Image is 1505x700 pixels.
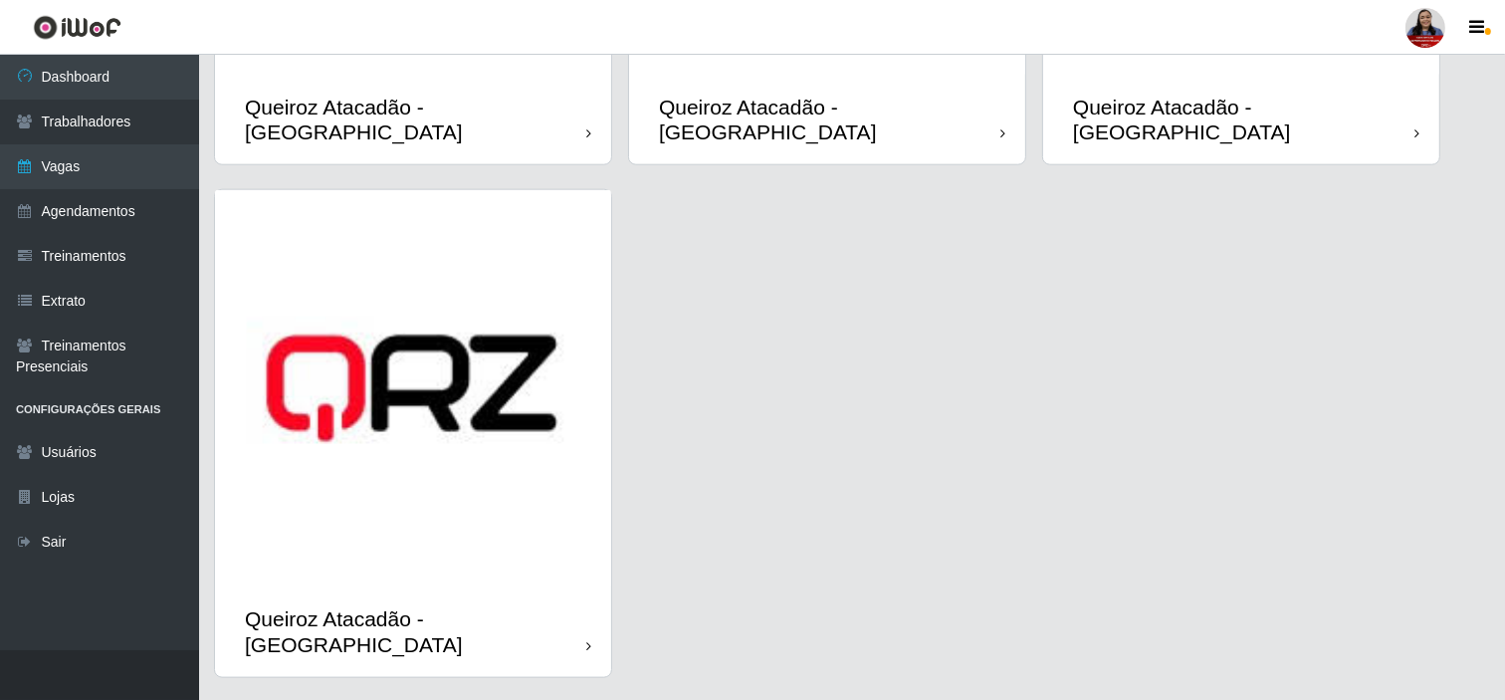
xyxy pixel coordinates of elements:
[1073,95,1414,144] div: Queiroz Atacadão - [GEOGRAPHIC_DATA]
[215,190,611,586] img: cardImg
[245,606,586,656] div: Queiroz Atacadão - [GEOGRAPHIC_DATA]
[659,95,1000,144] div: Queiroz Atacadão - [GEOGRAPHIC_DATA]
[245,95,586,144] div: Queiroz Atacadão - [GEOGRAPHIC_DATA]
[215,190,611,676] a: Queiroz Atacadão - [GEOGRAPHIC_DATA]
[33,15,121,40] img: CoreUI Logo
